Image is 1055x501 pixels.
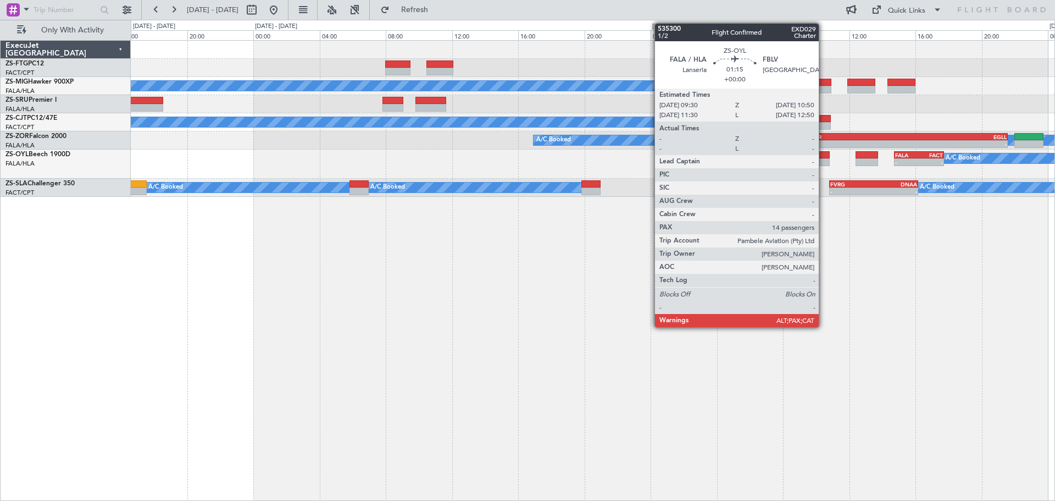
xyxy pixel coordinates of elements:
div: FACT [790,181,815,188]
span: [DATE] - [DATE] [187,5,238,15]
div: - [807,141,907,147]
span: ZS-FTG [5,60,28,67]
span: Refresh [392,6,438,14]
a: FALA/HLA [5,105,35,113]
div: FALA [895,152,919,158]
div: 08:00 [386,30,452,40]
div: - [919,159,943,166]
div: EGLL [907,134,1007,140]
div: - [895,159,919,166]
div: - [874,188,917,195]
div: - [764,188,790,195]
div: FVRG [830,181,874,188]
span: Only With Activity [29,26,116,34]
div: FAOR [807,134,907,140]
span: ZS-OYL [5,151,29,158]
input: Trip Number [34,2,97,18]
span: ZS-SRU [5,97,29,103]
a: ZS-MIGHawker 900XP [5,79,74,85]
div: FACT [919,152,943,158]
div: 00:00 [651,30,717,40]
div: DNAA [874,181,917,188]
div: 16:00 [518,30,585,40]
div: 12:00 [452,30,519,40]
div: A/C Booked [536,132,571,148]
div: 20:00 [982,30,1048,40]
div: A/C Booked [920,179,954,196]
div: 20:00 [187,30,254,40]
a: FACT/CPT [5,189,34,197]
a: FACT/CPT [5,123,34,131]
button: Refresh [375,1,441,19]
span: ZS-MIG [5,79,28,85]
div: 04:00 [320,30,386,40]
div: A/C Booked [148,179,183,196]
div: - [830,188,874,195]
div: [DATE] - [DATE] [255,22,297,31]
span: ZS-CJT [5,115,27,122]
div: 04:00 [717,30,784,40]
a: ZS-SRUPremier I [5,97,57,103]
a: ZS-CJTPC12/47E [5,115,57,122]
a: ZS-FTGPC12 [5,60,44,67]
span: ZS-SLA [5,180,27,187]
a: FALA/HLA [5,141,35,150]
a: FALA/HLA [5,87,35,95]
button: Quick Links [866,1,947,19]
div: A/C Booked [946,150,980,167]
div: FVRG [764,181,790,188]
span: ZS-ZOR [5,133,29,140]
div: 16:00 [915,30,982,40]
div: [DATE] - [DATE] [133,22,175,31]
div: A/C Booked [370,179,405,196]
div: 00:00 [253,30,320,40]
div: - [907,141,1007,147]
div: Quick Links [888,5,925,16]
a: ZS-ZORFalcon 2000 [5,133,66,140]
div: 16:00 [121,30,187,40]
div: 12:00 [849,30,916,40]
a: FALA/HLA [5,159,35,168]
div: 20:00 [585,30,651,40]
a: ZS-OYLBeech 1900D [5,151,70,158]
div: 08:00 [783,30,849,40]
div: - [790,188,815,195]
a: ZS-SLAChallenger 350 [5,180,75,187]
a: FACT/CPT [5,69,34,77]
div: [DATE] - [DATE] [652,22,695,31]
button: Only With Activity [12,21,119,39]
